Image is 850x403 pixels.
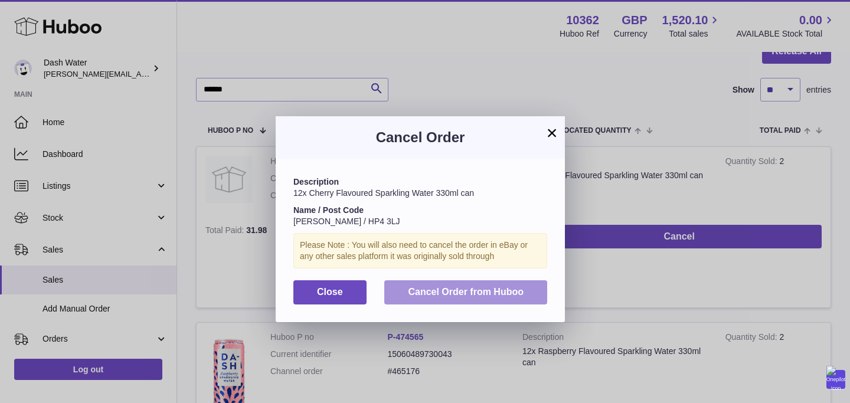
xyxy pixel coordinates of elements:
button: Cancel Order from Huboo [384,280,547,304]
span: Cancel Order from Huboo [408,287,524,297]
strong: Name / Post Code [293,205,364,215]
button: Close [293,280,367,304]
button: × [545,126,559,140]
span: Close [317,287,343,297]
span: [PERSON_NAME] / HP4 3LJ [293,217,400,226]
strong: Description [293,177,339,186]
h3: Cancel Order [293,128,547,147]
span: 12x Cherry Flavoured Sparkling Water 330ml can [293,188,474,198]
div: Please Note : You will also need to cancel the order in eBay or any other sales platform it was o... [293,233,547,268]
